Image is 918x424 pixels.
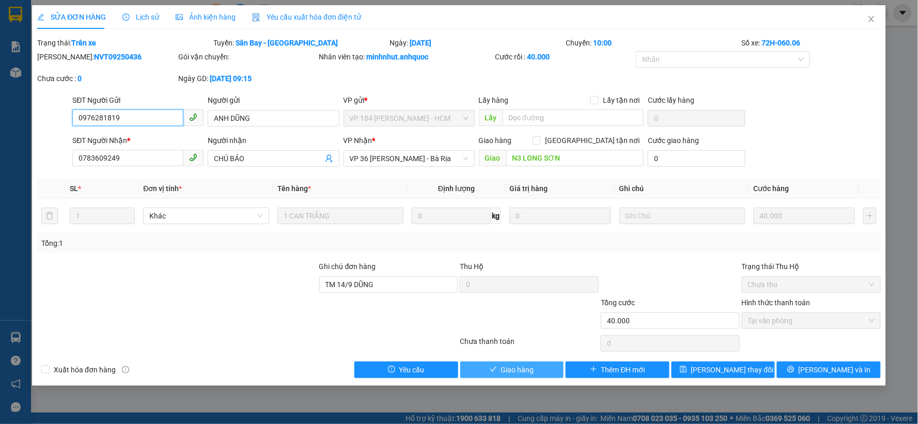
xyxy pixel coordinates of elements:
div: Chưa thanh toán [459,336,600,354]
span: close [867,15,876,23]
span: Yêu cầu [399,364,425,375]
span: Tổng cước [601,299,635,307]
span: Yêu cầu xuất hóa đơn điện tử [252,13,361,21]
span: Định lượng [438,184,475,193]
span: Giá trị hàng [509,184,548,193]
span: user-add [325,154,333,163]
input: 0 [509,208,611,224]
button: plus [863,208,876,224]
b: 10:00 [593,39,612,47]
span: Giao [479,150,506,166]
span: Đơn vị tính [143,184,182,193]
input: Cước giao hàng [648,150,745,167]
div: Tuyến: [212,37,388,49]
span: VP 184 Nguyễn Văn Trỗi - HCM [350,111,469,126]
button: printer[PERSON_NAME] và In [777,362,881,378]
span: Thêm ĐH mới [601,364,645,375]
div: Cước rồi : [495,51,634,62]
th: Ghi chú [615,179,750,199]
span: phone [189,153,197,162]
div: Tổng: 1 [41,238,354,249]
div: Nhân viên tạo: [319,51,493,62]
span: [GEOGRAPHIC_DATA] tận nơi [541,135,644,146]
b: [DATE] [410,39,431,47]
b: 72H-060.06 [762,39,801,47]
div: Người gửi [208,95,339,106]
input: Cước lấy hàng [648,110,745,127]
div: [PERSON_NAME]: [37,51,176,62]
span: [PERSON_NAME] thay đổi [691,364,774,375]
label: Hình thức thanh toán [742,299,811,307]
input: Ghi chú đơn hàng [319,276,458,293]
span: Lấy tận nơi [599,95,644,106]
img: icon [252,13,260,22]
div: Trạng thái: [36,37,212,49]
span: edit [37,13,44,21]
span: Tại văn phòng [748,313,875,328]
span: SL [70,184,78,193]
span: phone [189,113,197,121]
label: Ghi chú đơn hàng [319,262,376,271]
input: Ghi Chú [619,208,745,224]
span: Chưa thu [748,277,875,292]
div: Chưa cước : [37,73,176,84]
span: Lịch sử [122,13,159,21]
span: printer [787,366,795,374]
label: Cước lấy hàng [648,96,694,104]
span: plus [590,366,597,374]
span: [PERSON_NAME] và In [799,364,871,375]
span: save [680,366,687,374]
div: SĐT Người Nhận [72,135,204,146]
span: VP 36 Lê Thành Duy - Bà Rịa [350,151,469,166]
span: exclamation-circle [388,366,395,374]
b: minhnhut.anhquoc [367,53,429,61]
span: picture [176,13,183,21]
input: Dọc đường [503,109,644,126]
span: Giao hàng [501,364,534,375]
div: Người nhận [208,135,339,146]
div: Chuyến: [565,37,741,49]
div: Trạng thái Thu Hộ [742,261,881,272]
div: Số xe: [741,37,882,49]
button: save[PERSON_NAME] thay đổi [672,362,775,378]
b: 0 [77,74,82,83]
b: NVT09250436 [94,53,142,61]
span: Cước hàng [754,184,789,193]
span: Tên hàng [277,184,311,193]
span: kg [491,208,501,224]
span: SỬA ĐƠN HÀNG [37,13,106,21]
button: exclamation-circleYêu cầu [354,362,458,378]
span: Khác [149,208,263,224]
div: Ngày GD: [178,73,317,84]
button: delete [41,208,58,224]
div: SĐT Người Gửi [72,95,204,106]
span: Lấy [479,109,503,126]
input: VD: Bàn, Ghế [277,208,403,224]
b: 40.000 [527,53,550,61]
b: Sân Bay - [GEOGRAPHIC_DATA] [236,39,338,47]
div: Gói vận chuyển: [178,51,317,62]
div: VP gửi [344,95,475,106]
span: info-circle [122,366,129,373]
label: Cước giao hàng [648,136,699,145]
button: plusThêm ĐH mới [566,362,670,378]
button: checkGiao hàng [460,362,564,378]
b: Trên xe [71,39,96,47]
input: Dọc đường [506,150,644,166]
span: Thu Hộ [460,262,484,271]
span: clock-circle [122,13,130,21]
span: Lấy hàng [479,96,509,104]
span: check [490,366,497,374]
input: 0 [754,208,855,224]
div: Ngày: [388,37,565,49]
button: Close [857,5,886,34]
span: VP Nhận [344,136,372,145]
span: Ảnh kiện hàng [176,13,236,21]
span: Xuất hóa đơn hàng [50,364,120,375]
b: [DATE] 09:15 [210,74,252,83]
span: Giao hàng [479,136,512,145]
